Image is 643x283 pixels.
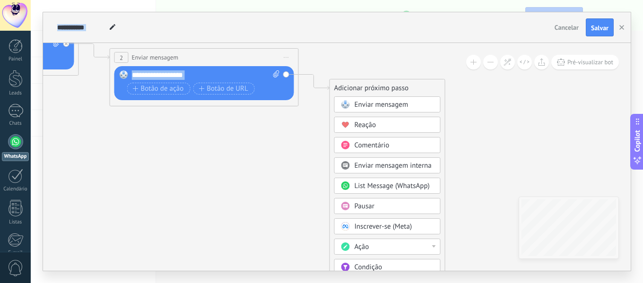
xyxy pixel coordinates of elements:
span: List Message (WhatsApp) [355,181,430,190]
div: E-mail [2,250,29,256]
button: Cancelar [551,20,582,34]
div: WhatsApp [2,152,29,161]
span: Enviar mensagem [132,53,179,62]
span: Copilot [633,130,642,152]
div: Painel [2,56,29,62]
span: Pré-visualizar bot [567,58,613,66]
button: Pré-visualizar bot [551,55,619,69]
span: Inscrever-se (Meta) [355,222,412,231]
span: Pausar [355,202,374,211]
div: Calendário [2,186,29,192]
div: Leads [2,90,29,96]
span: 2 [120,54,123,62]
span: Comentário [355,141,390,150]
button: Salvar [586,18,614,36]
button: Botão de ação [127,83,191,94]
div: Chats [2,120,29,127]
span: Cancelar [555,23,579,32]
span: Botão de ação [133,85,184,93]
span: Botão de URL [199,85,248,93]
span: Reação [355,120,376,129]
span: Enviar mensagem interna [355,161,432,170]
div: Adicionar próximo passo [330,80,445,96]
span: Enviar mensagem [355,100,408,109]
span: Ação [355,242,369,251]
span: Salvar [591,25,608,31]
button: Botão de URL [193,83,255,94]
span: Condição [355,263,382,272]
div: Listas [2,219,29,225]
